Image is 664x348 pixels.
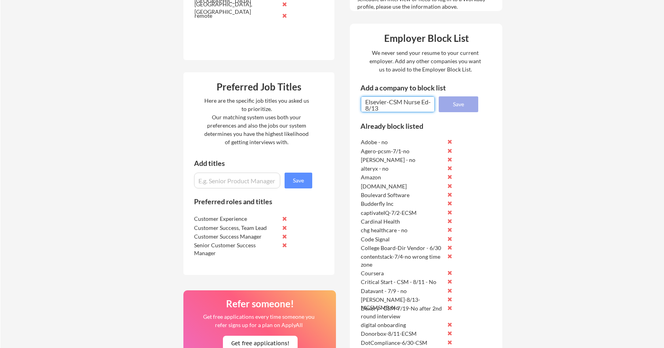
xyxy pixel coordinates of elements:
[439,96,478,112] button: Save
[361,287,444,295] div: Datavant - 7/9 - no
[202,96,311,146] div: Here are the specific job titles you asked us to prioritize. Our matching system uses both your p...
[360,84,459,91] div: Add a company to block list
[361,209,444,217] div: captivateIQ-7/2-ECSM
[361,138,444,146] div: Adobe - no
[361,305,444,320] div: Dexory - CSM-7/19-No after 2nd round interview
[353,34,500,43] div: Employer Block List
[194,241,277,257] div: Senior Customer Success Manager
[361,200,444,208] div: Budderfly Inc
[361,321,444,329] div: digital onboarding
[185,82,332,92] div: Preferred Job Titles
[369,49,482,73] div: We never send your resume to your current employer. Add any other companies you want us to avoid ...
[194,12,278,20] div: remote
[360,122,468,130] div: Already block listed
[361,330,444,338] div: Donorbox-8/11-ECSM
[361,218,444,226] div: Cardinal Health
[194,0,278,16] div: [GEOGRAPHIC_DATA], [GEOGRAPHIC_DATA]
[285,173,312,188] button: Save
[194,173,280,188] input: E.g. Senior Product Manager
[187,299,334,308] div: Refer someone!
[361,191,444,199] div: Boulevard Software
[194,233,277,241] div: Customer Success Manager
[361,339,444,347] div: DotCompliance-6/30-CSM
[361,296,444,311] div: [PERSON_NAME]-8/13-MCSMSMB-No
[194,198,302,205] div: Preferred roles and titles
[361,173,444,181] div: Amazon
[361,165,444,173] div: alteryx - no
[361,278,444,286] div: Critical Start - CSM - 8/11 - No
[361,226,444,234] div: chg healthcare - no
[194,215,277,223] div: Customer Experience
[361,235,444,243] div: Code Signal
[361,244,444,252] div: College Board-Dir Vendor - 6/30
[194,224,277,232] div: Customer Success, Team Lead
[203,312,315,329] div: Get free applications every time someone you refer signs up for a plan on ApplyAll
[361,182,444,190] div: [DOMAIN_NAME]
[361,253,444,268] div: contentstack-7/4-no wrong time zone
[361,156,444,164] div: [PERSON_NAME] - no
[361,269,444,277] div: Coursera
[194,160,306,167] div: Add titles
[361,147,444,155] div: Agero-pcsm-7/1-no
